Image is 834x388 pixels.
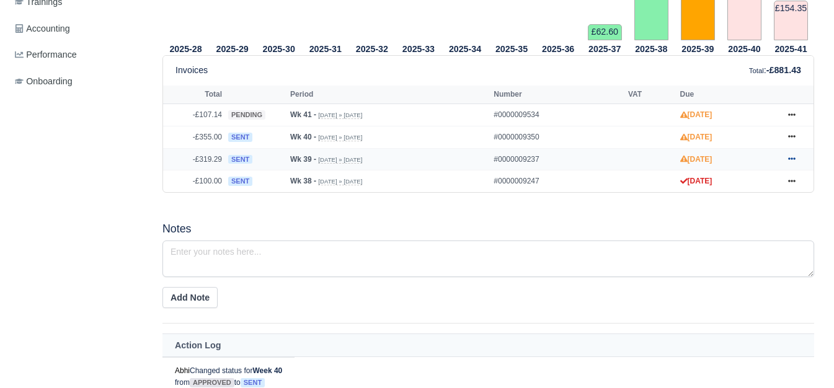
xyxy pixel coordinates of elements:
[15,22,70,36] span: Accounting
[163,170,225,192] td: -£100.00
[535,41,582,56] th: 2025-36
[302,41,348,56] th: 2025-31
[15,48,77,62] span: Performance
[588,24,622,40] td: £62.60
[287,86,490,104] th: Period
[162,287,218,308] button: Add Note
[490,126,625,148] td: #0000009350
[749,67,764,74] small: Total
[318,156,362,164] small: [DATE] » [DATE]
[228,155,252,164] span: sent
[675,41,721,56] th: 2025-39
[163,86,225,104] th: Total
[241,378,265,387] span: sent
[252,366,282,375] strong: Week 40
[768,41,814,56] th: 2025-41
[228,177,252,186] span: sent
[490,104,625,126] td: #0000009534
[721,41,768,56] th: 2025-40
[441,41,488,56] th: 2025-34
[680,110,712,119] strong: [DATE]
[490,170,625,192] td: #0000009247
[10,17,148,41] a: Accounting
[290,177,316,185] strong: Wk 38 -
[625,86,677,104] th: VAT
[175,366,190,375] a: Abhi
[772,328,834,388] iframe: Chat Widget
[162,334,814,357] th: Action Log
[677,86,776,104] th: Due
[628,41,675,56] th: 2025-38
[348,41,395,56] th: 2025-32
[163,148,225,170] td: -£319.29
[228,110,265,120] span: pending
[15,74,73,89] span: Onboarding
[318,178,362,185] small: [DATE] » [DATE]
[175,65,208,76] h6: Invoices
[395,41,441,56] th: 2025-33
[680,133,712,141] strong: [DATE]
[190,378,234,387] span: approved
[766,65,801,75] strong: -£881.43
[163,104,225,126] td: -£107.14
[209,41,255,56] th: 2025-29
[228,133,252,142] span: sent
[10,69,148,94] a: Onboarding
[290,110,316,119] strong: Wk 41 -
[490,86,625,104] th: Number
[774,1,808,40] td: £154.35
[162,41,209,56] th: 2025-28
[680,177,712,185] strong: [DATE]
[318,112,362,119] small: [DATE] » [DATE]
[163,126,225,148] td: -£355.00
[162,223,814,236] h5: Notes
[290,133,316,141] strong: Wk 40 -
[255,41,302,56] th: 2025-30
[489,41,535,56] th: 2025-35
[680,155,712,164] strong: [DATE]
[10,43,148,67] a: Performance
[749,63,801,77] div: :
[318,134,362,141] small: [DATE] » [DATE]
[290,155,316,164] strong: Wk 39 -
[582,41,628,56] th: 2025-37
[490,148,625,170] td: #0000009237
